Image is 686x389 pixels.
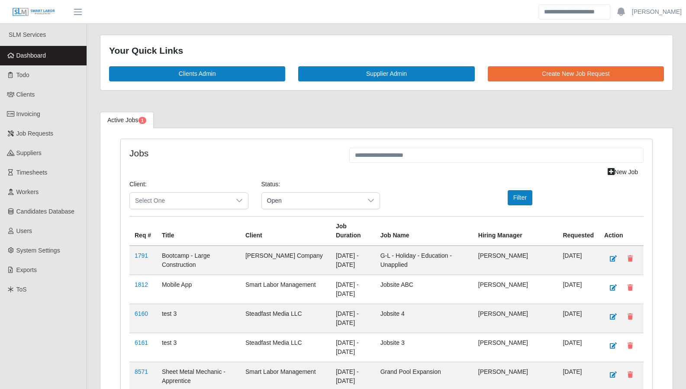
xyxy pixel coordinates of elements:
[157,275,240,304] td: Mobile App
[130,193,231,209] span: Select One
[157,333,240,362] td: test 3
[331,275,375,304] td: [DATE] - [DATE]
[488,66,664,81] a: Create New Job Request
[473,333,558,362] td: [PERSON_NAME]
[12,7,55,17] img: SLM Logo
[157,216,240,246] th: Title
[9,31,46,38] span: SLM Services
[262,193,363,209] span: Open
[557,304,599,333] td: [DATE]
[135,368,148,375] a: 8571
[473,275,558,304] td: [PERSON_NAME]
[375,216,473,246] th: Job Name
[473,246,558,275] td: [PERSON_NAME]
[138,117,146,124] span: Pending Jobs
[16,208,75,215] span: Candidates Database
[16,91,35,98] span: Clients
[16,149,42,156] span: Suppliers
[129,148,336,159] h4: Jobs
[16,169,48,176] span: Timesheets
[557,216,599,246] th: Requested
[375,275,473,304] td: Jobsite ABC
[375,246,473,275] td: G-L - Holiday - Education - Unapplied
[331,304,375,333] td: [DATE] - [DATE]
[557,246,599,275] td: [DATE]
[599,216,644,246] th: Action
[109,66,285,81] a: Clients Admin
[261,180,280,189] label: Status:
[331,216,375,246] th: Job Duration
[16,266,37,273] span: Exports
[16,110,40,117] span: Invoicing
[538,4,610,19] input: Search
[100,112,154,129] a: Active Jobs
[557,333,599,362] td: [DATE]
[16,188,39,195] span: Workers
[508,190,532,205] button: Filter
[135,339,148,346] a: 6161
[240,304,331,333] td: Steadfast Media LLC
[109,44,664,58] div: Your Quick Links
[16,247,60,254] span: System Settings
[135,310,148,317] a: 6160
[135,281,148,288] a: 1812
[331,333,375,362] td: [DATE] - [DATE]
[375,333,473,362] td: Jobsite 3
[473,304,558,333] td: [PERSON_NAME]
[240,216,331,246] th: Client
[298,66,474,81] a: Supplier Admin
[16,130,54,137] span: Job Requests
[240,246,331,275] td: [PERSON_NAME] Company
[16,52,46,59] span: Dashboard
[129,180,147,189] label: Client:
[16,71,29,78] span: Todo
[157,246,240,275] td: Bootcamp - Large Construction
[632,7,682,16] a: [PERSON_NAME]
[16,227,32,234] span: Users
[375,304,473,333] td: Jobsite 4
[157,304,240,333] td: test 3
[331,246,375,275] td: [DATE] - [DATE]
[473,216,558,246] th: Hiring Manager
[135,252,148,259] a: 1791
[240,333,331,362] td: Steadfast Media LLC
[557,275,599,304] td: [DATE]
[16,286,27,293] span: ToS
[240,275,331,304] td: Smart Labor Management
[602,165,644,180] a: New Job
[129,216,157,246] th: Req #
